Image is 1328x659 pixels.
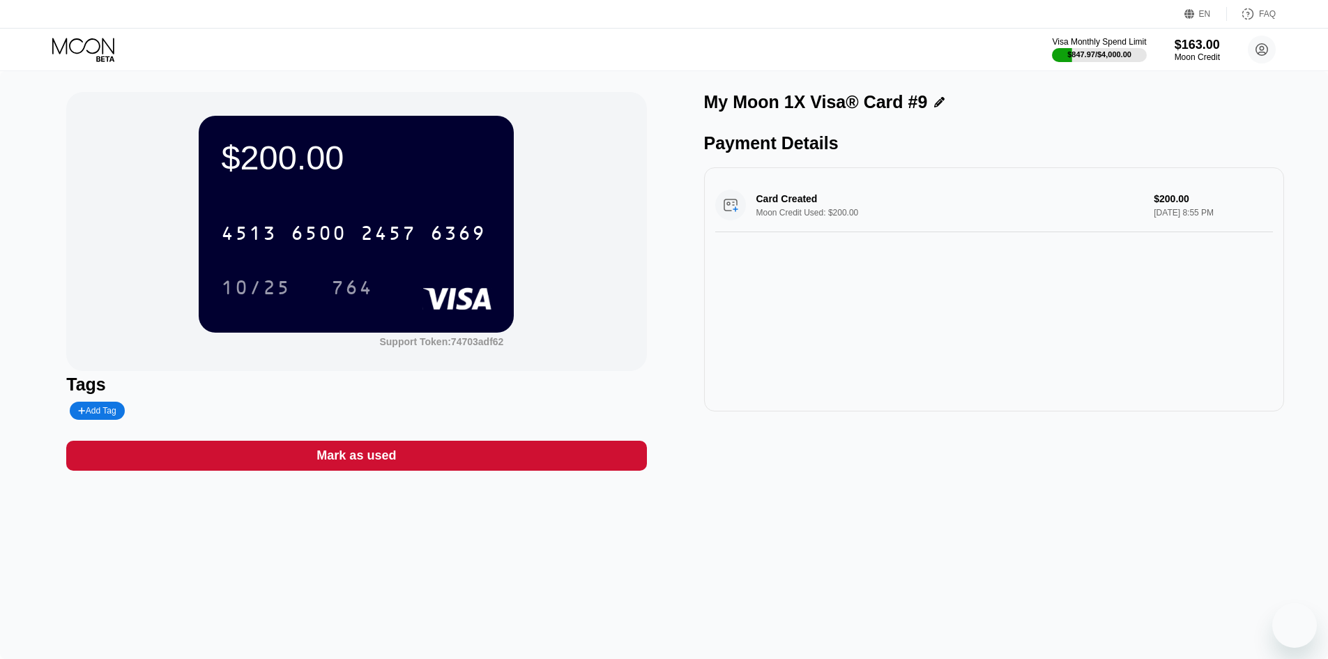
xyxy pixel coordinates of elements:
div: Payment Details [704,133,1284,153]
div: 10/25 [221,278,291,301]
div: Support Token:74703adf62 [379,336,503,347]
div: 4513 [221,224,277,246]
div: Tags [66,374,646,395]
div: Add Tag [70,402,124,420]
div: Mark as used [66,441,646,471]
div: 6369 [430,224,486,246]
div: 764 [321,270,383,305]
div: 10/25 [211,270,301,305]
div: Visa Monthly Spend Limit$847.97/$4,000.00 [1052,37,1146,62]
div: 4513650024576369 [213,215,494,250]
div: FAQ [1227,7,1276,21]
div: Visa Monthly Spend Limit [1052,37,1146,47]
div: FAQ [1259,9,1276,19]
div: 764 [331,278,373,301]
div: Support Token: 74703adf62 [379,336,503,347]
iframe: Mesajlaşma penceresini başlatma düğmesi [1272,603,1317,648]
div: 6500 [291,224,346,246]
div: $200.00 [221,138,491,177]
div: Moon Credit [1175,52,1220,62]
div: My Moon 1X Visa® Card #9 [704,92,928,112]
div: Add Tag [78,406,116,416]
div: EN [1199,9,1211,19]
div: $163.00 [1175,38,1220,52]
div: EN [1184,7,1227,21]
div: 2457 [360,224,416,246]
div: $847.97 / $4,000.00 [1067,50,1131,59]
div: Mark as used [316,448,396,464]
div: $163.00Moon Credit [1175,38,1220,62]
